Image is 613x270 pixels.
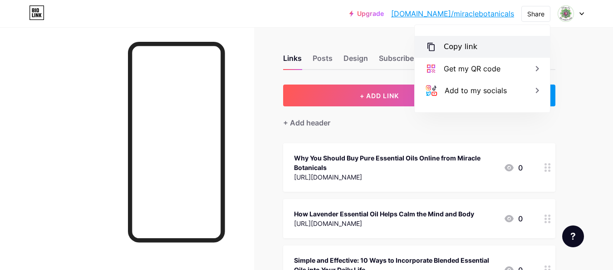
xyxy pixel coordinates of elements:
[294,209,474,219] div: How Lavender Essential Oil Helps Calm the Mind and Body
[504,162,523,173] div: 0
[283,117,330,128] div: + Add header
[445,85,507,96] div: Add to my socials
[444,41,477,52] div: Copy link
[360,92,399,100] span: + ADD LINK
[283,85,476,106] button: + ADD LINK
[294,219,474,228] div: [URL][DOMAIN_NAME]
[349,10,384,17] a: Upgrade
[313,53,333,69] div: Posts
[391,8,514,19] a: [DOMAIN_NAME]/miraclebotanicals
[504,213,523,224] div: 0
[379,53,421,69] div: Subscribers
[343,53,368,69] div: Design
[527,9,544,19] div: Share
[294,172,496,182] div: [URL][DOMAIN_NAME]
[283,53,302,69] div: Links
[444,63,500,74] div: Get my QR code
[557,5,574,22] img: miraclebotanicals
[294,153,496,172] div: Why You Should Buy Pure Essential Oils Online from Miracle Botanicals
